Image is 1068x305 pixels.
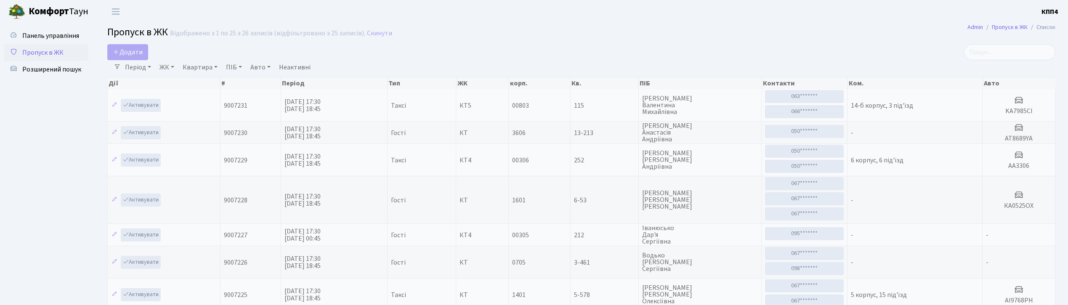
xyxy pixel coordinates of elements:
span: Гості [391,197,406,204]
span: 6-53 [574,197,635,204]
span: 1401 [512,290,526,300]
a: Авто [247,60,274,74]
span: 6 корпус, 6 під'їзд [851,156,903,165]
span: Гості [391,259,406,266]
span: 0705 [512,258,526,267]
a: Розширений пошук [4,61,88,78]
h5: AT8689YA [986,135,1052,143]
span: Таксі [391,157,406,164]
th: Дії [108,77,221,89]
div: Відображено з 1 по 25 з 26 записів (відфільтровано з 25 записів). [170,29,365,37]
span: 00306 [512,156,529,165]
span: - [986,231,988,240]
span: 115 [574,102,635,109]
span: 9007228 [224,196,247,205]
th: корп. [509,77,571,89]
b: Комфорт [29,5,69,18]
a: КПП4 [1041,7,1058,17]
a: Неактивні [276,60,314,74]
span: [DATE] 17:30 [DATE] 00:45 [284,227,321,243]
a: Скинути [367,29,392,37]
span: Додати [113,48,143,57]
a: Активувати [121,126,161,139]
span: Пропуск в ЖК [22,48,64,57]
th: Контакти [762,77,848,89]
span: [DATE] 17:30 [DATE] 18:45 [284,125,321,141]
span: [DATE] 17:30 [DATE] 18:45 [284,254,321,271]
a: Період [122,60,154,74]
span: Таксі [391,292,406,298]
h5: КА0525ОХ [986,202,1052,210]
a: Додати [107,44,148,60]
th: ПІБ [639,77,762,89]
th: # [221,77,281,89]
th: Період [281,77,388,89]
span: 00803 [512,101,529,110]
span: 14-б корпус, 3 під'їзд [851,101,913,110]
span: 9007225 [224,290,247,300]
a: Admin [967,23,983,32]
span: 13-213 [574,130,635,136]
th: Ком. [848,77,983,89]
span: 9007229 [224,156,247,165]
span: Водько [PERSON_NAME] Сергіївна [642,252,758,272]
span: КТ5 [460,102,505,109]
a: Пропуск в ЖК [992,23,1028,32]
span: 00305 [512,231,529,240]
span: 3606 [512,128,526,138]
span: - [851,196,853,205]
span: [PERSON_NAME] Валентина Михайлівна [642,95,758,115]
button: Переключити навігацію [105,5,126,19]
span: Гості [391,232,406,239]
span: [DATE] 17:30 [DATE] 18:45 [284,192,321,208]
a: ЖК [156,60,178,74]
span: КТ4 [460,157,505,164]
span: Іванюсько Дар'я Сергіївна [642,225,758,245]
span: Розширений пошук [22,65,81,74]
span: [PERSON_NAME] [PERSON_NAME] Андріївна [642,150,758,170]
th: Кв. [571,77,639,89]
h5: AI9768PH [986,297,1052,305]
th: Авто [983,77,1056,89]
th: Тип [388,77,456,89]
span: Пропуск в ЖК [107,25,168,40]
span: 9007227 [224,231,247,240]
span: Таксі [391,102,406,109]
a: Пропуск в ЖК [4,44,88,61]
span: 5-578 [574,292,635,298]
a: Активувати [121,154,161,167]
span: КТ [460,259,505,266]
span: КТ [460,197,505,204]
span: - [851,128,853,138]
a: Активувати [121,99,161,112]
span: [PERSON_NAME] [PERSON_NAME] [PERSON_NAME] [642,190,758,210]
b: КПП4 [1041,7,1058,16]
span: [DATE] 17:30 [DATE] 18:45 [284,152,321,168]
span: - [851,231,853,240]
h5: АА3306 [986,162,1052,170]
span: 9007226 [224,258,247,267]
span: 252 [574,157,635,164]
span: 9007230 [224,128,247,138]
h5: KA7985CI [986,107,1052,115]
span: Гості [391,130,406,136]
span: 1601 [512,196,526,205]
a: Активувати [121,288,161,301]
a: ПІБ [223,60,245,74]
img: logo.png [8,3,25,20]
span: 9007231 [224,101,247,110]
li: Список [1028,23,1055,32]
a: Активувати [121,228,161,241]
span: Таун [29,5,88,19]
span: [DATE] 17:30 [DATE] 18:45 [284,286,321,303]
span: КТ [460,292,505,298]
input: Пошук... [964,44,1055,60]
span: Панель управління [22,31,79,40]
span: 212 [574,232,635,239]
span: - [851,258,853,267]
span: [PERSON_NAME] Анастасія Андріївна [642,122,758,143]
span: [DATE] 17:30 [DATE] 18:45 [284,97,321,114]
nav: breadcrumb [955,19,1068,36]
span: [PERSON_NAME] [PERSON_NAME] Олексіївна [642,284,758,305]
th: ЖК [457,77,509,89]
